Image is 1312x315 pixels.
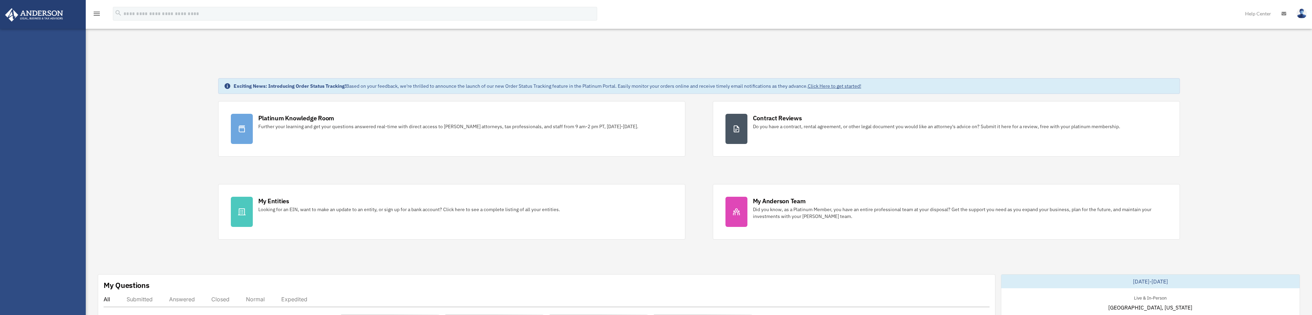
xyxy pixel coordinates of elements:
[281,296,307,303] div: Expedited
[218,101,685,157] a: Platinum Knowledge Room Further your learning and get your questions answered real-time with dire...
[808,83,861,89] a: Click Here to get started!
[1128,294,1172,301] div: Live & In-Person
[753,114,802,122] div: Contract Reviews
[258,197,289,205] div: My Entities
[93,10,101,18] i: menu
[258,206,560,213] div: Looking for an EIN, want to make an update to an entity, or sign up for a bank account? Click her...
[1108,303,1192,312] span: [GEOGRAPHIC_DATA], [US_STATE]
[93,12,101,18] a: menu
[258,114,334,122] div: Platinum Knowledge Room
[234,83,346,89] strong: Exciting News: Introducing Order Status Tracking!
[104,280,150,290] div: My Questions
[218,184,685,240] a: My Entities Looking for an EIN, want to make an update to an entity, or sign up for a bank accoun...
[104,296,110,303] div: All
[246,296,265,303] div: Normal
[753,123,1120,130] div: Do you have a contract, rental agreement, or other legal document you would like an attorney's ad...
[234,83,861,89] div: Based on your feedback, we're thrilled to announce the launch of our new Order Status Tracking fe...
[3,8,65,22] img: Anderson Advisors Platinum Portal
[169,296,195,303] div: Answered
[1001,275,1300,288] div: [DATE]-[DATE]
[713,184,1180,240] a: My Anderson Team Did you know, as a Platinum Member, you have an entire professional team at your...
[713,101,1180,157] a: Contract Reviews Do you have a contract, rental agreement, or other legal document you would like...
[1297,9,1307,19] img: User Pic
[753,206,1167,220] div: Did you know, as a Platinum Member, you have an entire professional team at your disposal? Get th...
[115,9,122,17] i: search
[753,197,806,205] div: My Anderson Team
[211,296,229,303] div: Closed
[258,123,638,130] div: Further your learning and get your questions answered real-time with direct access to [PERSON_NAM...
[127,296,153,303] div: Submitted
